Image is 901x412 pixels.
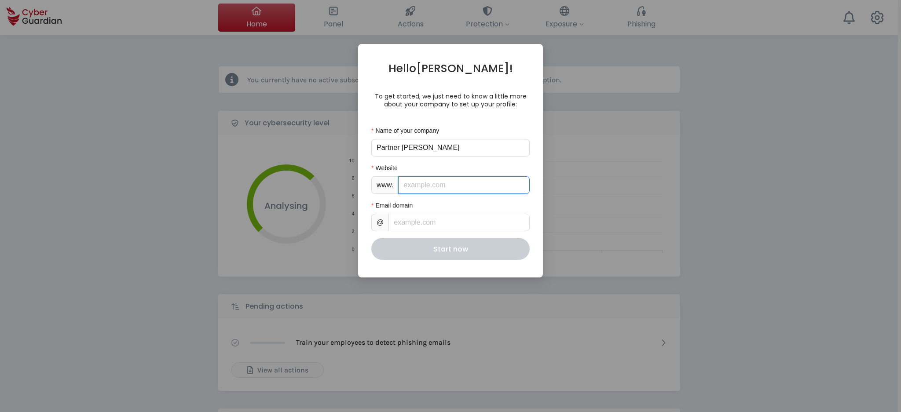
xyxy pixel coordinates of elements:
[371,163,404,173] label: Website
[371,139,530,157] input: Name of your company
[371,201,419,210] label: Email domain
[371,238,530,260] button: Start now
[371,126,445,135] label: Name of your company
[378,244,523,255] div: Start now
[371,62,530,75] h1: Hello [PERSON_NAME]!
[371,176,398,194] span: www.
[398,176,530,194] input: Website
[371,214,388,231] span: @
[371,93,530,108] p: To get started, we just need to know a little more about your company to set up your profile:
[388,214,530,231] input: Email domain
